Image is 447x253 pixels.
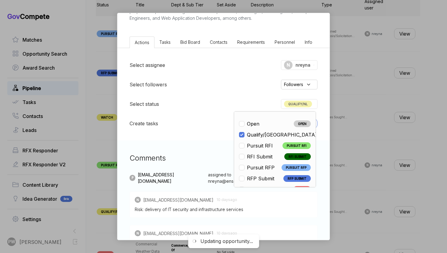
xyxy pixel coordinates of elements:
div: Updating opportunity... [200,238,253,244]
h5: Select assignee [130,61,165,69]
span: 10 days ago [217,230,237,236]
span: Bid Board [180,40,200,45]
span: [EMAIL_ADDRESS][DOMAIN_NAME] [143,230,213,237]
span: Info [305,40,312,45]
span: Contacts [210,40,227,45]
span: [EMAIL_ADDRESS][DOMAIN_NAME] [143,197,213,203]
span: RFI Submit [247,153,272,160]
span: Pursuit RFP [247,164,275,171]
span: ESL Q [293,186,311,193]
span: QUALIFY/NL [284,101,312,107]
span: OPEN [294,120,311,127]
span: Personnel [275,40,295,45]
span: Qualify/[GEOGRAPHIC_DATA] [247,131,317,138]
span: P [132,175,133,180]
span: RFI SUBMIT [284,153,311,160]
span: ESL Q [247,186,261,193]
h3: Comments [130,153,317,164]
span: RFP SUBMIT [283,175,311,182]
span: RFP Submit [247,175,274,182]
div: If we meet all other requirements I think we should respond [135,240,312,246]
h5: Select status [130,100,159,108]
h5: Select followers [130,81,167,88]
span: PURSUIT RFI [282,142,311,149]
span: 10 days ago [217,197,237,203]
span: Open [247,120,259,127]
span: Actions [135,40,149,45]
span: N [287,62,290,68]
span: N [137,231,139,236]
span: nreyna [296,62,310,68]
span: assigned to nreyna@ensembleconsultancy.c [208,172,294,184]
h5: Create tasks [130,120,158,127]
span: N [137,198,139,202]
span: Pursuit RFI [247,142,273,149]
span: PURSUIT RFP [282,164,311,171]
span: Followers [284,81,303,88]
div: Risk: delivery of IT security and infrastructure services [135,206,312,213]
span: Tasks [159,40,171,45]
span: Requirements [237,40,265,45]
span: [EMAIL_ADDRESS][DOMAIN_NAME] [138,172,206,184]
